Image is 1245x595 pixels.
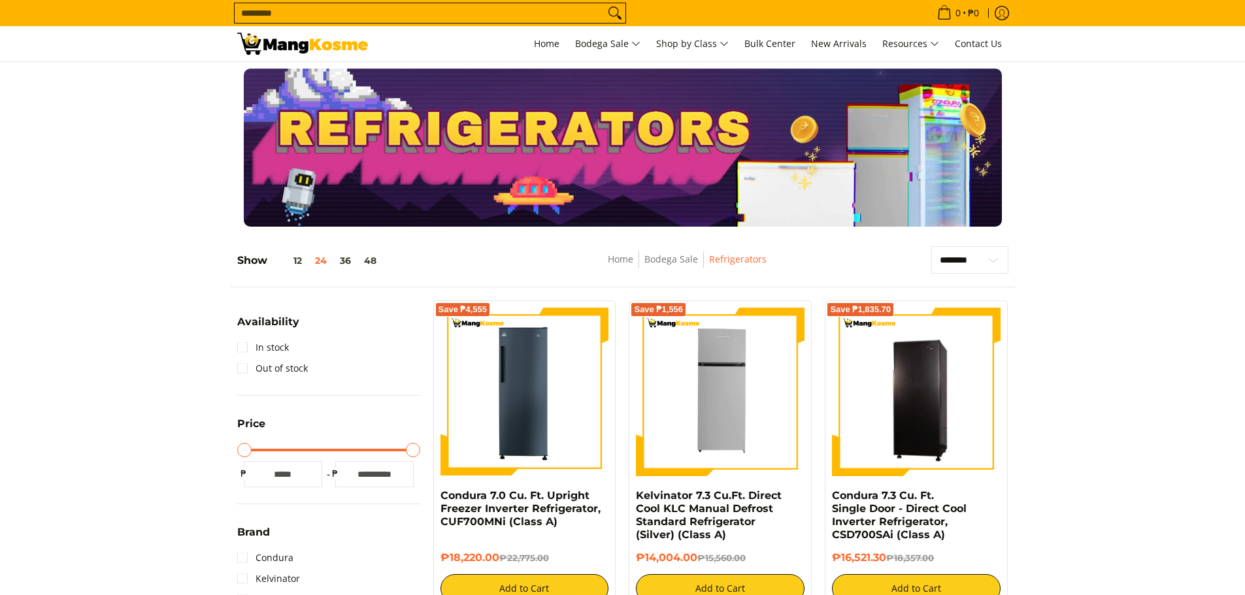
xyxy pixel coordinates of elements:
button: 36 [333,255,357,266]
a: Home [527,26,566,61]
span: Save ₱1,835.70 [830,306,891,314]
nav: Breadcrumbs [512,251,862,281]
span: Save ₱4,555 [439,306,488,314]
a: Kelvinator [237,568,300,589]
h6: ₱16,521.30 [832,551,1001,564]
a: Condura [237,547,293,568]
button: 24 [308,255,333,266]
h6: ₱14,004.00 [636,551,805,564]
span: 0 [954,8,963,18]
a: Contact Us [948,26,1008,61]
a: Resources [876,26,946,61]
summary: Open [237,419,265,439]
img: Condura 7.0 Cu. Ft. Upright Freezer Inverter Refrigerator, CUF700MNi (Class A) [440,308,609,476]
img: Bodega Sale Refrigerator l Mang Kosme: Home Appliances Warehouse Sale [237,33,368,55]
span: ₱ [237,467,250,480]
span: Price [237,419,265,429]
span: Bodega Sale [575,36,640,52]
span: Shop by Class [656,36,729,52]
span: Contact Us [955,37,1002,50]
span: • [933,6,983,20]
span: Resources [882,36,939,52]
button: Search [605,3,625,23]
button: 12 [267,255,308,266]
a: Out of stock [237,358,308,379]
a: Kelvinator 7.3 Cu.Ft. Direct Cool KLC Manual Defrost Standard Refrigerator (Silver) (Class A) [636,489,782,541]
button: 48 [357,255,383,266]
span: Brand [237,527,270,538]
a: Bodega Sale [569,26,647,61]
a: Condura 7.3 Cu. Ft. Single Door - Direct Cool Inverter Refrigerator, CSD700SAi (Class A) [832,489,967,541]
a: Bulk Center [738,26,802,61]
a: In stock [237,337,289,358]
a: New Arrivals [805,26,873,61]
a: Home [608,253,633,265]
span: ₱ [329,467,342,480]
span: Save ₱1,556 [634,306,683,314]
span: ₱0 [966,8,981,18]
span: Home [534,37,559,50]
summary: Open [237,317,299,337]
h5: Show [237,254,383,267]
span: New Arrivals [811,37,867,50]
del: ₱18,357.00 [886,553,934,563]
a: Refrigerators [709,253,767,265]
img: Condura 7.3 Cu. Ft. Single Door - Direct Cool Inverter Refrigerator, CSD700SAi (Class A) [832,310,1001,474]
img: Kelvinator 7.3 Cu.Ft. Direct Cool KLC Manual Defrost Standard Refrigerator (Silver) (Class A) [636,308,805,476]
nav: Main Menu [381,26,1008,61]
del: ₱15,560.00 [697,553,746,563]
a: Shop by Class [650,26,735,61]
span: Bulk Center [744,37,795,50]
span: Availability [237,317,299,327]
a: Condura 7.0 Cu. Ft. Upright Freezer Inverter Refrigerator, CUF700MNi (Class A) [440,489,601,528]
a: Bodega Sale [644,253,698,265]
h6: ₱18,220.00 [440,551,609,564]
del: ₱22,775.00 [499,553,549,563]
summary: Open [237,527,270,547]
